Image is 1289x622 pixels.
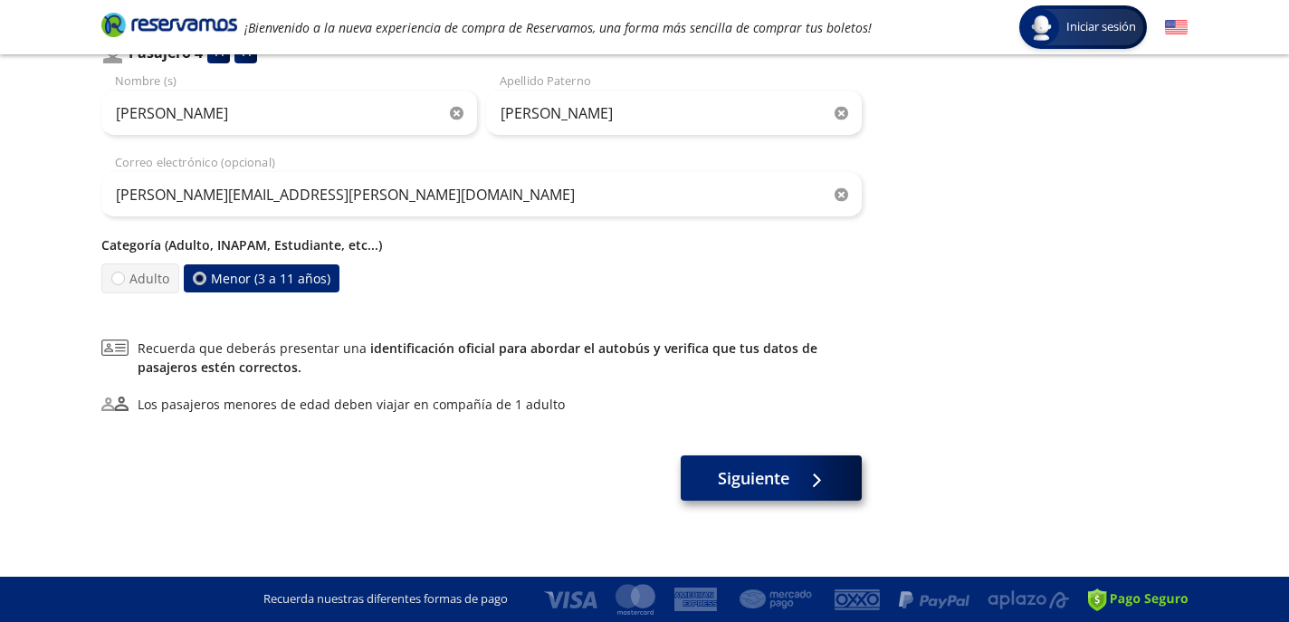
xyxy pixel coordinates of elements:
[1059,18,1143,36] span: Iniciar sesión
[244,19,872,36] em: ¡Bienvenido a la nueva experiencia de compra de Reservamos, una forma más sencilla de comprar tus...
[263,590,508,608] p: Recuerda nuestras diferentes formas de pago
[1165,16,1188,39] button: English
[718,466,789,491] span: Siguiente
[184,264,340,292] label: Menor (3 a 11 años)
[101,235,862,254] p: Categoría (Adulto, INAPAM, Estudiante, etc...)
[101,11,237,38] i: Brand Logo
[486,91,862,136] input: Apellido Paterno
[138,339,862,377] span: Recuerda que deberás presentar una
[101,172,862,217] input: Correo electrónico (opcional)
[138,340,817,376] a: identificación oficial para abordar el autobús y verifica que tus datos de pasajeros estén correc...
[101,263,179,293] label: Adulto
[681,455,862,501] button: Siguiente
[138,395,565,414] div: Los pasajeros menores de edad deben viajar en compañía de 1 adulto
[101,91,477,136] input: Nombre (s)
[101,11,237,43] a: Brand Logo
